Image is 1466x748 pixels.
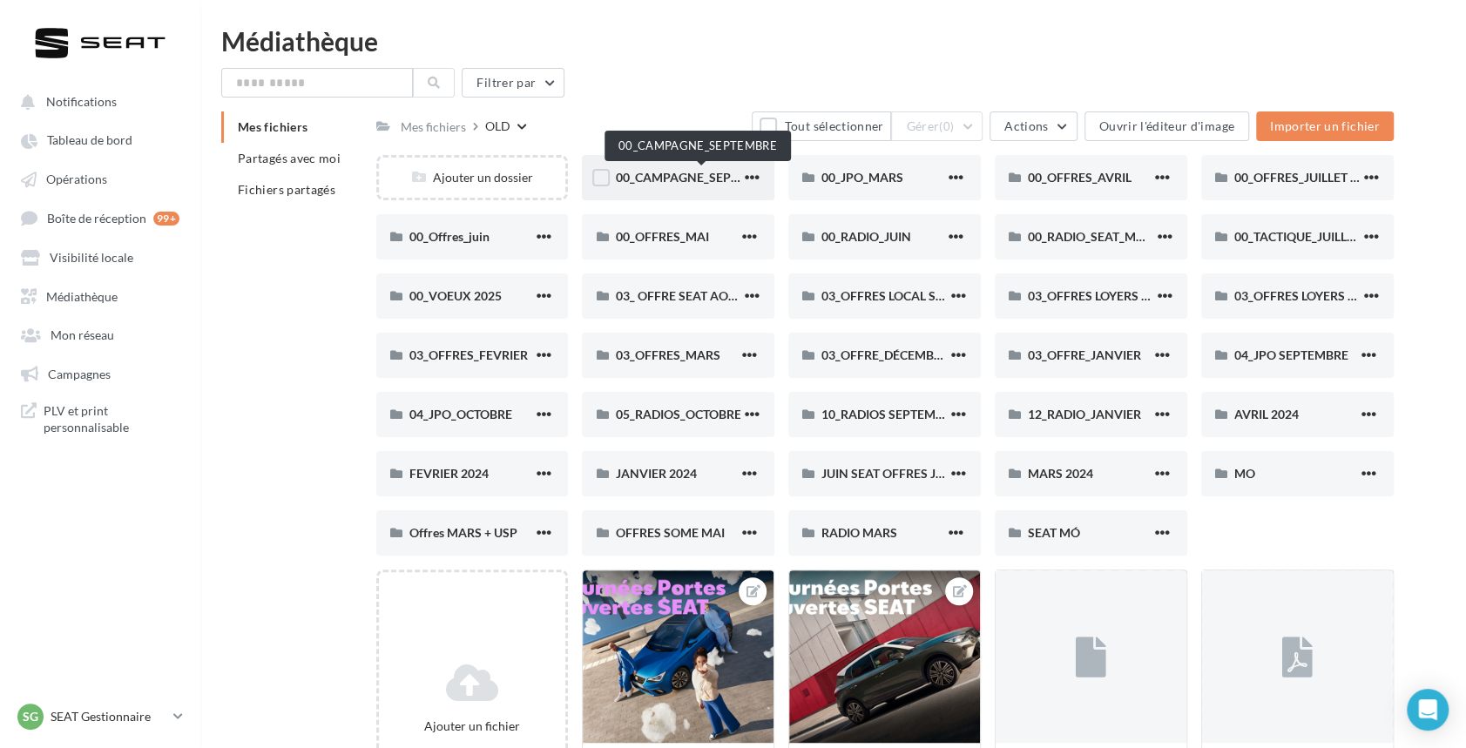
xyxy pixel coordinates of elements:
[238,119,307,134] span: Mes fichiers
[605,131,791,161] div: 00_CAMPAGNE_SEPTEMBRE
[401,118,466,136] div: Mes fichiers
[221,28,1445,54] div: Médiathèque
[1234,466,1255,481] span: MO
[10,280,190,311] a: Médiathèque
[1028,347,1141,362] span: 03_OFFRE_JANVIER
[409,288,502,303] span: 00_VOEUX 2025
[615,229,708,244] span: 00_OFFRES_MAI
[51,708,166,725] p: SEAT Gestionnaire
[462,68,564,98] button: Filtrer par
[1028,525,1080,540] span: SEAT MÓ
[47,133,132,148] span: Tableau de bord
[379,169,566,186] div: Ajouter un dossier
[409,525,517,540] span: Offres MARS + USP
[1028,229,1159,244] span: 00_RADIO_SEAT_MARS
[238,182,335,197] span: Fichiers partagés
[821,229,911,244] span: 00_RADIO_JUIN
[14,700,186,733] a: SG SEAT Gestionnaire
[44,402,179,436] span: PLV et print personnalisable
[23,708,38,725] span: SG
[1256,111,1394,141] button: Importer un fichier
[615,525,724,540] span: OFFRES SOME MAI
[1270,118,1380,133] span: Importer un fichier
[821,525,897,540] span: RADIO MARS
[615,170,778,185] span: 00_CAMPAGNE_SEPTEMBRE
[10,124,190,155] a: Tableau de bord
[10,201,190,233] a: Boîte de réception 99+
[46,172,107,186] span: Opérations
[1028,288,1197,303] span: 03_OFFRES LOYERS OCTOBRE
[409,466,489,481] span: FEVRIER 2024
[409,229,490,244] span: 00_Offres_juin
[821,407,958,421] span: 10_RADIOS SEPTEMBRE
[1028,466,1093,481] span: MARS 2024
[485,118,510,135] div: OLD
[1407,689,1449,731] div: Open Intercom Messenger
[153,212,179,226] div: 99+
[46,288,118,303] span: Médiathèque
[615,347,719,362] span: 03_OFFRES_MARS
[752,111,891,141] button: Tout sélectionner
[10,318,190,349] a: Mon réseau
[939,119,954,133] span: (0)
[10,85,183,117] button: Notifications
[1004,118,1048,133] span: Actions
[891,111,983,141] button: Gérer(0)
[821,288,998,303] span: 03_OFFRES LOCAL SEPTEMBRE
[48,366,111,381] span: Campagnes
[47,211,146,226] span: Boîte de réception
[10,395,190,443] a: PLV et print personnalisable
[46,94,117,109] span: Notifications
[1028,170,1132,185] span: 00_OFFRES_AVRIL
[409,347,528,362] span: 03_OFFRES_FEVRIER
[615,288,877,303] span: 03_ OFFRE SEAT AOUT LOCAL - SOCIAL MEDIA
[238,151,341,165] span: Partagés avec moi
[1234,407,1299,421] span: AVRIL 2024
[50,250,133,265] span: Visibilité locale
[10,357,190,388] a: Campagnes
[1234,170,1384,185] span: 00_OFFRES_JUILLET AOÛT
[821,170,903,185] span: 00_JPO_MARS
[1234,347,1348,362] span: 04_JPO SEPTEMBRE
[10,240,190,272] a: Visibilité locale
[821,347,949,362] span: 03_OFFRE_DÉCEMBRE
[990,111,1077,141] button: Actions
[409,407,512,421] span: 04_JPO_OCTOBRE
[615,466,696,481] span: JANVIER 2024
[1234,229,1397,244] span: 00_TACTIQUE_JUILLET AOÛT
[1028,407,1141,421] span: 12_RADIO_JANVIER
[615,407,740,421] span: 05_RADIOS_OCTOBRE
[386,718,559,735] div: Ajouter un fichier
[1084,111,1249,141] button: Ouvrir l'éditeur d'image
[821,466,1101,481] span: JUIN SEAT OFFRES JPO RADIOS NEW CAMPAIGN
[10,163,190,194] a: Opérations
[51,327,114,342] span: Mon réseau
